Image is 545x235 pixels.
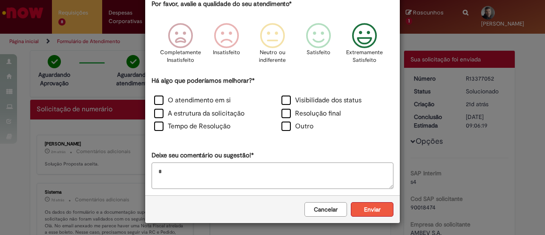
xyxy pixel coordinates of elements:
[281,109,341,119] label: Resolução final
[205,17,248,75] div: Insatisfeito
[257,49,288,64] p: Neutro ou indiferente
[343,17,386,75] div: Extremamente Satisfeito
[281,122,313,131] label: Outro
[154,109,244,119] label: A estrutura da solicitação
[251,17,294,75] div: Neutro ou indiferente
[281,96,361,105] label: Visibilidade dos status
[152,76,393,134] div: Há algo que poderíamos melhorar?*
[307,49,330,57] p: Satisfeito
[154,122,230,131] label: Tempo de Resolução
[152,151,254,160] label: Deixe seu comentário ou sugestão!*
[213,49,240,57] p: Insatisfeito
[304,202,347,217] button: Cancelar
[346,49,383,64] p: Extremamente Satisfeito
[158,17,202,75] div: Completamente Insatisfeito
[351,202,393,217] button: Enviar
[154,96,231,105] label: O atendimento em si
[297,17,340,75] div: Satisfeito
[160,49,201,64] p: Completamente Insatisfeito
